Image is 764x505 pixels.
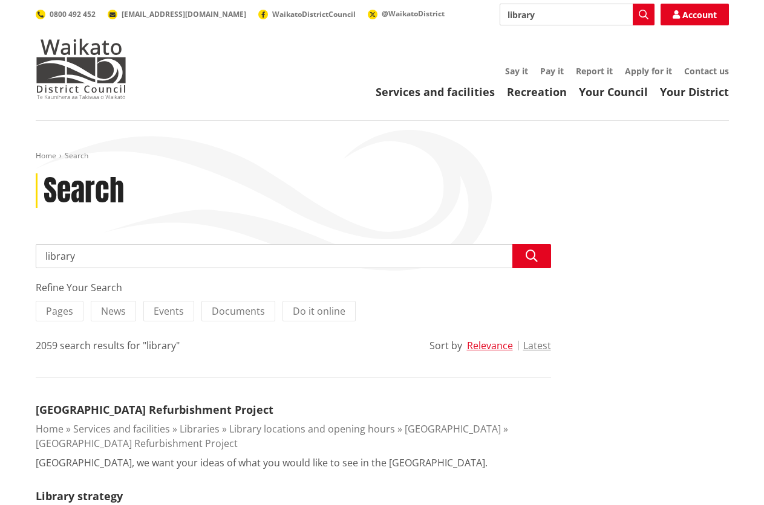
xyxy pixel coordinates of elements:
input: Search input [36,244,551,268]
nav: breadcrumb [36,151,729,161]
span: Search [65,150,88,161]
a: [GEOGRAPHIC_DATA] Refurbishment Project [36,402,273,417]
span: [EMAIL_ADDRESS][DOMAIN_NAME] [122,9,246,19]
div: Refine Your Search [36,280,551,295]
a: [GEOGRAPHIC_DATA] Refurbishment Project [36,437,238,450]
input: Search input [500,4,655,25]
span: Documents [212,304,265,318]
span: WaikatoDistrictCouncil [272,9,356,19]
a: Library locations and opening hours [229,422,395,436]
a: Services and facilities [376,85,495,99]
p: [GEOGRAPHIC_DATA], we want your ideas of what you would like to see in the [GEOGRAPHIC_DATA]. [36,455,488,470]
a: Apply for it [625,65,672,77]
a: Report it [576,65,613,77]
button: Relevance [467,340,513,351]
a: @WaikatoDistrict [368,8,445,19]
a: Your Council [579,85,648,99]
a: [GEOGRAPHIC_DATA] [405,422,501,436]
a: Say it [505,65,528,77]
div: Sort by [429,338,462,353]
span: News [101,304,126,318]
span: Pages [46,304,73,318]
a: Recreation [507,85,567,99]
img: Waikato District Council - Te Kaunihera aa Takiwaa o Waikato [36,39,126,99]
h1: Search [44,173,124,208]
a: [EMAIL_ADDRESS][DOMAIN_NAME] [108,9,246,19]
a: Libraries [180,422,220,436]
a: Your District [660,85,729,99]
a: Services and facilities [73,422,170,436]
a: Contact us [684,65,729,77]
span: Events [154,304,184,318]
a: Library strategy [36,489,123,503]
a: 0800 492 452 [36,9,96,19]
a: Home [36,150,56,161]
span: @WaikatoDistrict [382,8,445,19]
a: WaikatoDistrictCouncil [258,9,356,19]
button: Latest [523,340,551,351]
span: Do it online [293,304,345,318]
a: Pay it [540,65,564,77]
div: 2059 search results for "library" [36,338,180,353]
a: Home [36,422,64,436]
a: Account [661,4,729,25]
span: 0800 492 452 [50,9,96,19]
